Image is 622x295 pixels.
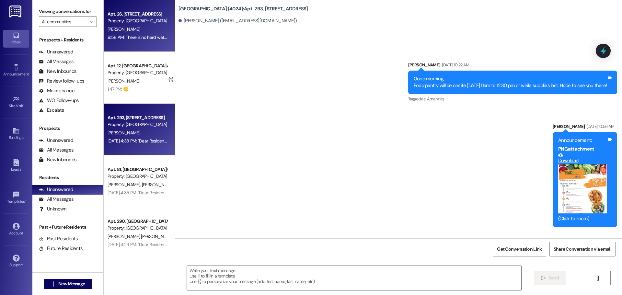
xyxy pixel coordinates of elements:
[108,69,167,76] div: Property: [GEOGRAPHIC_DATA] (4024)
[108,11,167,17] div: Apt. 26, [STREET_ADDRESS]
[3,125,29,143] a: Buildings
[558,164,607,213] button: Zoom image
[58,280,85,287] span: New Message
[32,224,103,231] div: Past + Future Residents
[9,6,23,17] img: ResiDesk Logo
[23,103,24,107] span: •
[39,156,76,163] div: New Inbounds
[3,94,29,111] a: Site Visit •
[32,174,103,181] div: Residents
[39,97,79,104] div: WO Follow-ups
[408,62,617,71] div: [PERSON_NAME]
[108,34,199,40] div: 9:58 AM: There is no hard water at the building B
[3,253,29,270] a: Support
[39,245,83,252] div: Future Residents
[29,71,30,75] span: •
[39,147,74,153] div: All Messages
[553,123,617,132] div: [PERSON_NAME]
[534,271,566,285] button: Send
[585,123,615,130] div: [DATE] 10:56 AM
[32,37,103,43] div: Prospects + Residents
[39,49,73,55] div: Unanswered
[25,198,26,203] span: •
[108,121,167,128] div: Property: [GEOGRAPHIC_DATA] (4024)
[108,78,140,84] span: [PERSON_NAME]
[493,242,546,256] button: Get Conversation Link
[39,58,74,65] div: All Messages
[39,6,97,17] label: Viewing conversations for
[108,182,142,187] span: [PERSON_NAME]
[142,182,176,187] span: [PERSON_NAME]
[549,242,616,256] button: Share Conversation via email
[108,114,167,121] div: Apt. 293, [STREET_ADDRESS]
[108,166,167,173] div: Apt. 81, [GEOGRAPHIC_DATA] C
[44,279,92,289] button: New Message
[39,206,66,212] div: Unknown
[408,94,617,104] div: Tagged as:
[595,276,600,281] i: 
[39,78,84,85] div: Review follow-ups
[108,26,140,32] span: [PERSON_NAME]
[108,62,167,69] div: Apt. 12, [GEOGRAPHIC_DATA] A
[414,75,607,89] div: Good morning, Food pantry will be onsite [DATE] 11am to 12:30 pm or while supplies last. Hope to ...
[39,68,76,75] div: New Inbounds
[558,153,607,164] a: Download
[39,87,75,94] div: Maintenance
[108,233,175,239] span: [PERSON_NAME] [PERSON_NAME]
[90,19,93,24] i: 
[108,225,167,232] div: Property: [GEOGRAPHIC_DATA] (4024)
[3,189,29,207] a: Templates •
[558,137,607,144] div: Announcement:
[39,186,73,193] div: Unanswered
[541,276,546,281] i: 
[32,125,103,132] div: Prospects
[42,17,86,27] input: All communities
[549,275,559,281] span: Send
[51,281,56,287] i: 
[108,173,167,180] div: Property: [GEOGRAPHIC_DATA] (4024)
[39,235,78,242] div: Past Residents
[440,62,469,68] div: [DATE] 10:22 AM
[39,107,64,114] div: Escalate
[3,221,29,238] a: Account
[427,96,444,102] span: Amenities
[558,146,594,152] b: PNG attachment
[108,218,167,225] div: Apt. 290, [GEOGRAPHIC_DATA] M
[558,215,607,222] div: (Click to zoom)
[3,30,29,47] a: Inbox
[3,157,29,175] a: Leads
[108,130,140,136] span: [PERSON_NAME]
[39,137,73,144] div: Unanswered
[108,17,167,24] div: Property: [GEOGRAPHIC_DATA] (4024)
[554,246,611,253] span: Share Conversation via email
[497,246,542,253] span: Get Conversation Link
[179,17,297,24] div: [PERSON_NAME] ([EMAIL_ADDRESS][DOMAIN_NAME])
[108,86,128,92] div: 1:47 PM: 😉
[179,6,308,12] b: [GEOGRAPHIC_DATA] (4024): Apt. 293, [STREET_ADDRESS]
[39,196,74,203] div: All Messages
